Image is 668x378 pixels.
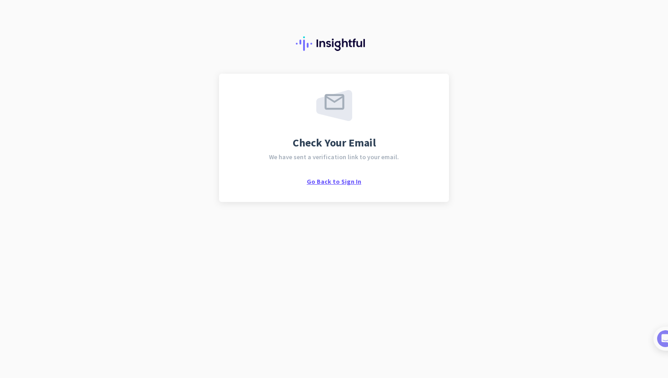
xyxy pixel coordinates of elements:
img: email-sent [316,90,352,121]
img: Insightful [296,36,372,51]
span: Go Back to Sign In [307,177,361,186]
span: We have sent a verification link to your email. [269,154,399,160]
span: Check Your Email [293,137,376,148]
